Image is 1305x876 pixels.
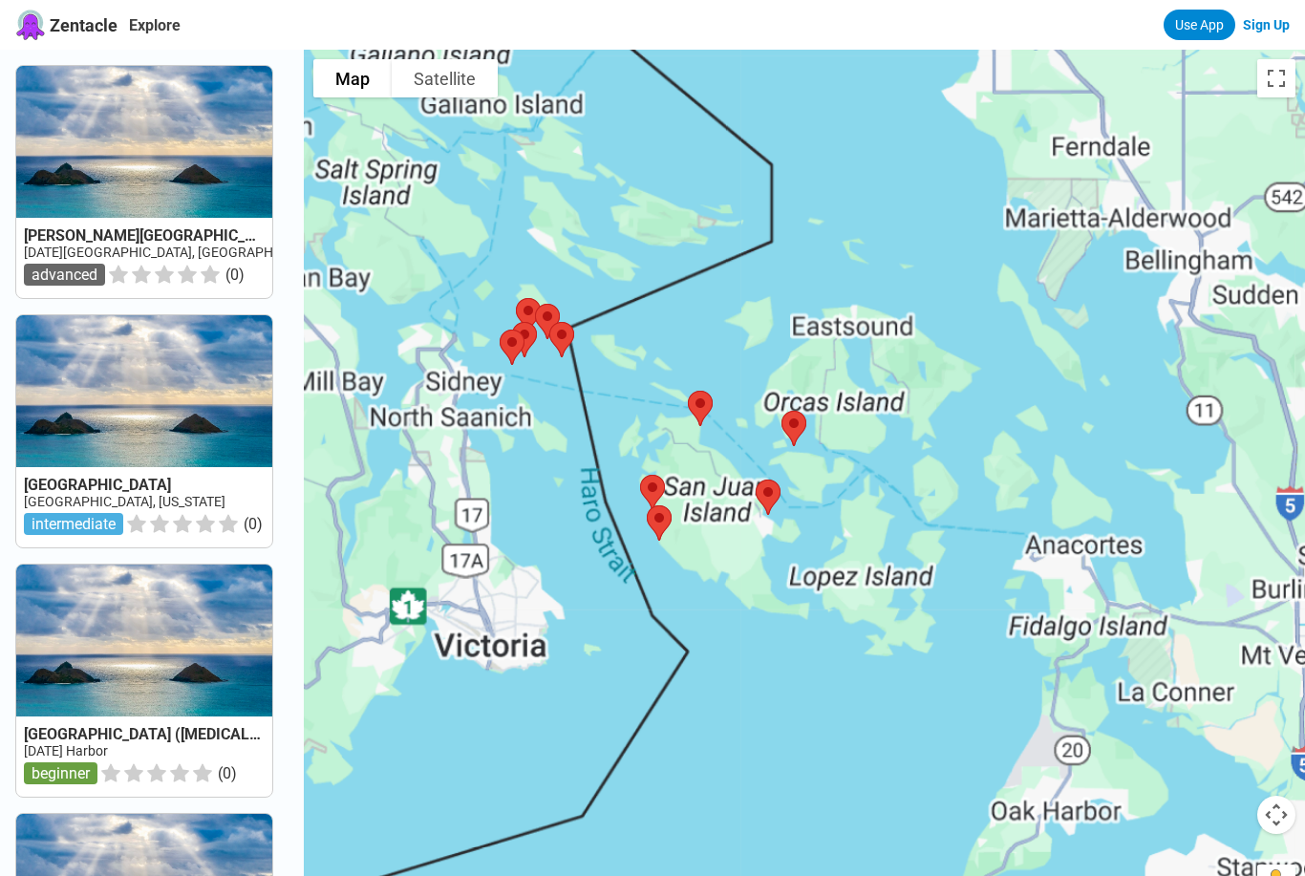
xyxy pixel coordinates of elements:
a: Explore [129,16,181,34]
a: [DATE] Harbor [24,743,108,758]
a: Use App [1164,10,1235,40]
button: Map camera controls [1257,796,1295,834]
span: Zentacle [50,15,118,35]
a: Zentacle logoZentacle [15,10,118,40]
button: Show street map [313,59,392,97]
a: [DATE][GEOGRAPHIC_DATA], [GEOGRAPHIC_DATA] [24,245,327,260]
a: Sign Up [1243,17,1290,32]
img: Zentacle logo [15,10,46,40]
button: Toggle fullscreen view [1257,59,1295,97]
button: Show satellite imagery [392,59,498,97]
